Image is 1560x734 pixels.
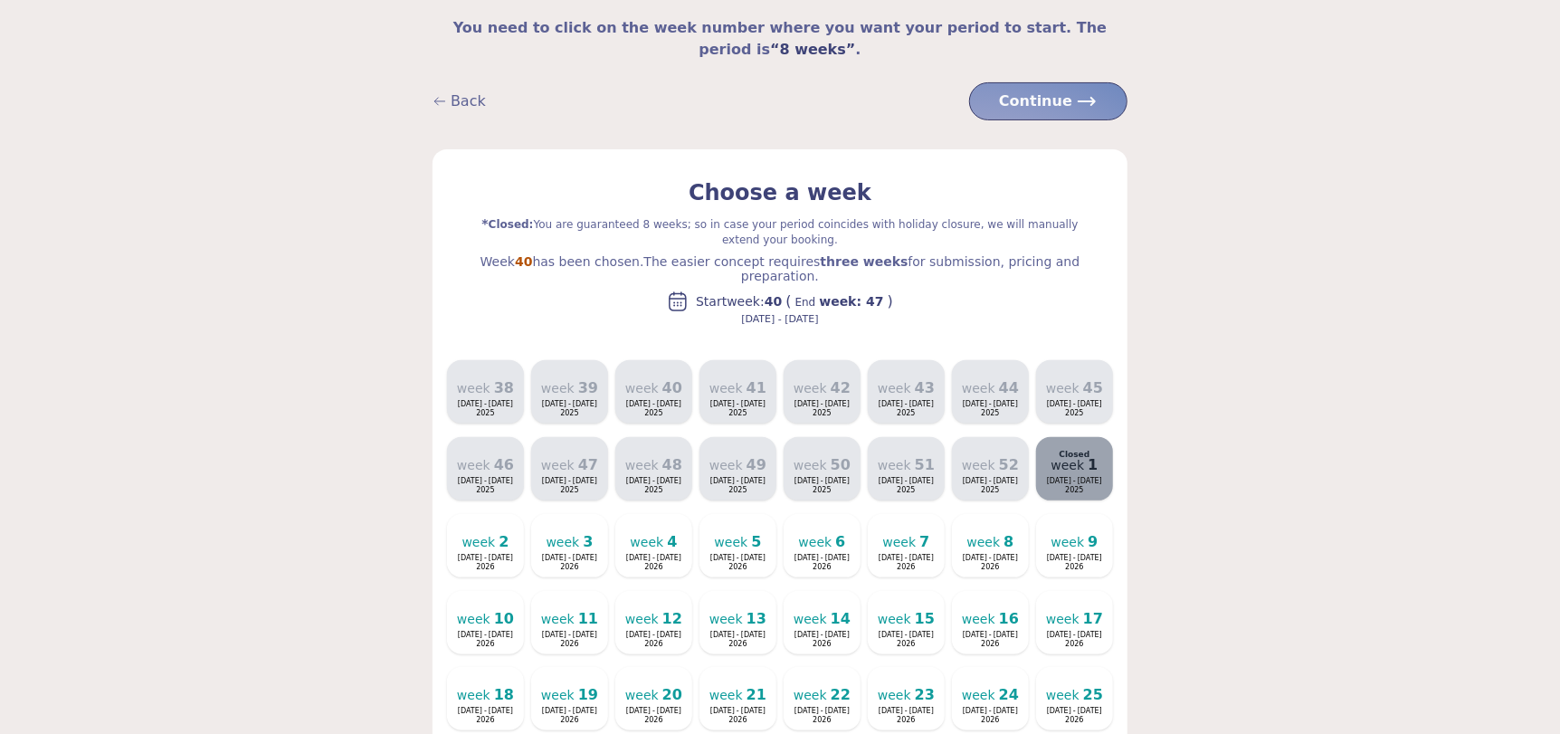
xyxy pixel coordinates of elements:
font: - [737,554,739,562]
font: week [625,381,659,396]
font: [DATE] [710,631,735,639]
font: week [794,688,827,702]
font: 2026 [560,716,578,724]
font: week [625,688,659,702]
font: [DATE] [825,400,850,408]
font: 2025 [644,486,662,494]
font: week [462,535,496,549]
font: - [737,631,739,639]
font: - [989,631,992,639]
font: 2026 [728,563,747,571]
font: week [625,458,659,472]
font: ( [785,292,791,310]
font: [DATE] [741,707,766,715]
font: [DATE] [657,477,681,485]
font: - [484,707,487,715]
font: [DATE] [542,631,566,639]
font: 2026 [813,716,831,724]
font: [DATE] [1047,707,1071,715]
font: 23 [915,686,935,703]
font: [DATE] [825,707,850,715]
font: - [989,400,992,408]
font: week [799,535,832,549]
font: ) [888,292,893,310]
font: - [484,554,487,562]
font: 2025 [560,486,578,494]
font: week [625,612,659,626]
font: week [541,688,575,702]
font: week [883,535,917,549]
font: 39 [578,379,598,396]
font: - [1073,707,1076,715]
font: [DATE] [794,400,819,408]
font: Start [696,294,727,309]
font: [DATE] [794,477,819,485]
font: 2025 [813,409,831,417]
font: 2 [499,533,509,550]
font: 2026 [644,716,662,724]
font: [DATE] [794,631,819,639]
a: Back [433,91,486,112]
font: [DATE] [1047,554,1071,562]
font: week [457,612,490,626]
font: 40 [765,294,782,309]
font: - [568,400,571,408]
font: week [709,381,743,396]
font: week [962,458,995,472]
font: 45 [1083,379,1103,396]
font: [DATE] [794,707,819,715]
font: [DATE] [963,400,987,408]
font: . [856,41,861,58]
font: 12 [662,610,682,627]
font: 50 [831,456,851,473]
font: [DATE] [573,554,597,562]
font: Week [480,254,515,269]
font: 40 [515,254,532,269]
font: week [709,612,743,626]
font: 48 [662,456,682,473]
font: - [484,400,487,408]
font: [DATE] [794,554,819,562]
font: 2026 [981,640,999,648]
font: 2025 [981,409,999,417]
font: week: [727,294,765,309]
font: - [568,477,571,485]
font: [DATE] [657,400,681,408]
font: week [541,381,575,396]
font: - [905,400,908,408]
font: [DATE] [458,400,482,408]
font: [DATE] [626,631,651,639]
font: - [989,554,992,562]
font: [DATE] [825,554,850,562]
font: three weeks [821,254,908,269]
font: 22 [831,686,851,703]
font: 2026 [813,563,831,571]
font: [DATE] [963,554,987,562]
font: 2026 [1065,640,1083,648]
font: 2026 [644,640,662,648]
font: [DATE] [909,477,934,485]
font: [DATE] [542,707,566,715]
font: 20 [662,686,682,703]
font: week [457,688,490,702]
font: - [652,477,655,485]
font: week [878,458,911,472]
font: 2026 [813,640,831,648]
font: 13 [747,610,766,627]
font: [DATE] [458,707,482,715]
font: week [967,535,1001,549]
font: week [631,535,664,549]
font: 2026 [1065,563,1083,571]
font: - [821,477,823,485]
font: week [878,688,911,702]
font: for submission, pricing and preparation. [741,254,1080,283]
font: [DATE] [879,707,903,715]
font: 8 [1004,533,1013,550]
font: [DATE] [909,631,934,639]
font: [DATE] [825,477,850,485]
font: week [457,458,490,472]
font: [DATE] [626,477,651,485]
font: 47 [578,456,598,473]
font: 10 [494,610,514,627]
font: 18 [494,686,514,703]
